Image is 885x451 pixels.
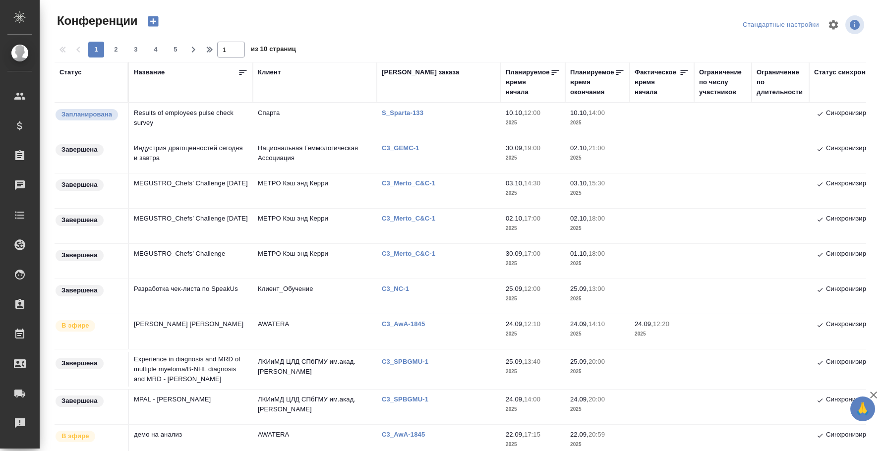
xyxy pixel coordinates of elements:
p: 30.09, [506,250,524,257]
p: 18:00 [589,250,605,257]
p: Синхронизировано [826,214,884,225]
a: C3_AwA-1845 [382,431,432,438]
p: 2025 [570,329,625,339]
p: Завершена [61,285,98,295]
td: Experience in diagnosis and MRD of multiple myeloma/В-NHL diagnosis and MRD - [PERSON_NAME] [129,349,253,389]
p: 2025 [570,224,625,233]
p: 03.10, [506,179,524,187]
td: MPAL - [PERSON_NAME] [129,390,253,424]
a: C3_Merto_C&C-1 [382,250,443,257]
td: МЕТРО Кэш энд Керри [253,209,377,243]
div: Фактическое время начала [635,67,679,97]
p: 2025 [506,224,560,233]
p: Синхронизировано [826,430,884,442]
p: 2025 [570,440,625,450]
div: Планируемое время окончания [570,67,615,97]
p: 20:00 [589,358,605,365]
p: 25.09, [506,358,524,365]
p: 01.10, [570,250,589,257]
div: Ограничение по числу участников [699,67,747,97]
p: В эфире [61,431,89,441]
td: Индустрия драгоценностей сегодня и завтра [129,138,253,173]
button: 4 [148,42,164,57]
p: 19:00 [524,144,540,152]
p: 14:10 [589,320,605,328]
p: 2025 [506,294,560,304]
div: Статус [59,67,82,77]
button: Создать [141,13,165,30]
p: 14:00 [589,109,605,116]
td: МЕТРО Кэш энд Керри [253,173,377,208]
td: Клиент_Обучение [253,279,377,314]
p: 30.09, [506,144,524,152]
p: 2025 [570,367,625,377]
p: 2025 [570,294,625,304]
p: Синхронизировано [826,319,884,331]
p: 12:00 [524,109,540,116]
a: C3_GEMC-1 [382,144,427,152]
p: C3_AwA-1845 [382,320,432,328]
p: 13:00 [589,285,605,292]
td: [PERSON_NAME] [PERSON_NAME] [129,314,253,349]
a: S_Sparta-133 [382,109,431,116]
p: C3_SPBGMU-1 [382,358,436,365]
button: 🙏 [850,396,875,421]
button: 2 [108,42,124,57]
p: 2025 [570,118,625,128]
p: 2025 [506,367,560,377]
div: Клиент [258,67,281,77]
a: C3_Merto_C&C-1 [382,215,443,222]
span: 4 [148,45,164,55]
p: 20:00 [589,395,605,403]
p: 2025 [506,153,560,163]
p: Запланирована [61,110,112,119]
div: Название [134,67,165,77]
p: 10.10, [570,109,589,116]
p: 24.09, [506,395,524,403]
p: Синхронизировано [826,357,884,369]
p: Завершена [61,180,98,190]
p: 17:00 [524,215,540,222]
p: 12:00 [524,285,540,292]
p: 21:00 [589,144,605,152]
td: Национальная Геммологическая Ассоциация [253,138,377,173]
p: 22.09, [570,431,589,438]
span: Настроить таблицу [822,13,845,37]
p: 24.09, [506,320,524,328]
p: 14:30 [524,179,540,187]
td: MEGUSTRO_Chefs’ Challenge [DATE] [129,209,253,243]
span: 2 [108,45,124,55]
p: 02.10, [570,144,589,152]
p: 24.09, [570,395,589,403]
p: 13:40 [524,358,540,365]
div: Планируемое время начала [506,67,550,97]
a: C3_SPBGMU-1 [382,395,436,403]
p: 2025 [570,188,625,198]
td: MEGUSTRO_Chefs’ Challenge [DATE] [129,173,253,208]
p: Завершена [61,250,98,260]
td: MEGUSTRO_Chefs’ Challenge [129,244,253,279]
td: ЛКИиМД ЦЛД СПбГМУ им.акад. [PERSON_NAME] [253,352,377,387]
td: Results of employees pulse check survey [129,103,253,138]
p: 24.09, [635,320,653,328]
p: 2025 [635,329,689,339]
a: C3_Merto_C&C-1 [382,179,443,187]
p: 10.10, [506,109,524,116]
p: 03.10, [570,179,589,187]
span: 3 [128,45,144,55]
p: 25.09, [506,285,524,292]
td: Разработка чек-листа по SpeakUs [129,279,253,314]
button: 3 [128,42,144,57]
p: 14:00 [524,395,540,403]
p: Синхронизировано [826,395,884,406]
p: 22.09, [506,431,524,438]
td: Спарта [253,103,377,138]
p: 12:10 [524,320,540,328]
p: Синхронизировано [826,143,884,155]
p: 24.09, [570,320,589,328]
